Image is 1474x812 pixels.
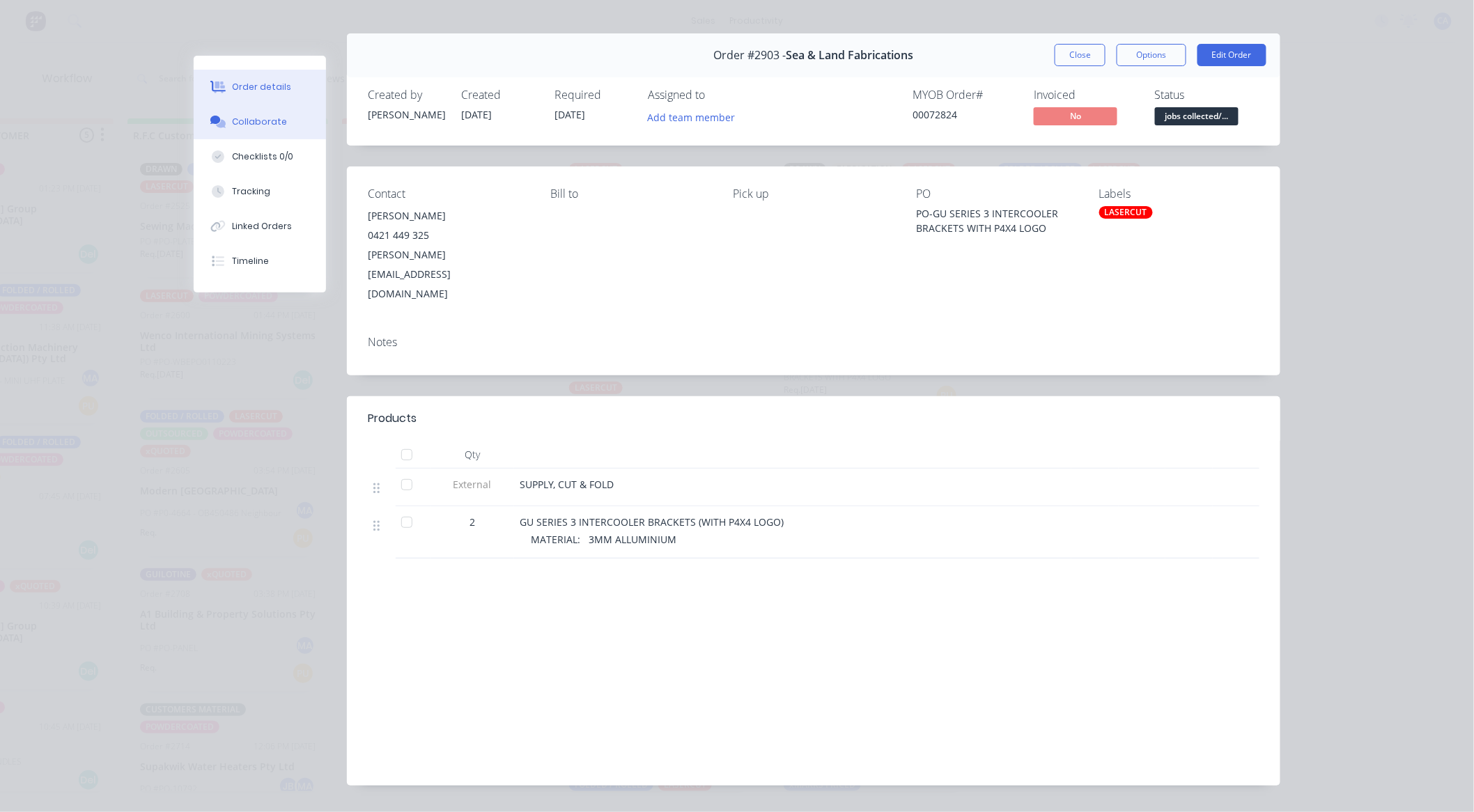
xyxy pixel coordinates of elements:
[194,209,326,244] button: Linked Orders
[1155,88,1259,102] div: Status
[531,533,676,546] span: MATERIAL: 3MM ALLUMINIUM
[194,174,326,209] button: Tracking
[233,220,293,233] div: Linked Orders
[194,139,326,174] button: Checklists 0/0
[233,81,292,93] div: Order details
[368,88,444,102] div: Created by
[368,107,444,122] div: [PERSON_NAME]
[714,49,786,62] span: Order #2903 -
[1155,107,1239,128] button: jobs collected/...
[436,477,509,492] span: External
[1055,44,1105,66] button: Close
[640,107,743,126] button: Add team member
[368,206,528,304] div: [PERSON_NAME]0421 449 325[PERSON_NAME][EMAIL_ADDRESS][DOMAIN_NAME]
[648,88,787,102] div: Assigned to
[461,108,492,121] span: [DATE]
[194,244,326,279] button: Timeline
[368,206,528,226] div: [PERSON_NAME]
[913,88,1017,102] div: MYOB Order #
[1117,44,1186,66] button: Options
[734,187,894,201] div: Pick up
[470,515,475,529] span: 2
[554,88,631,102] div: Required
[1155,107,1239,125] span: jobs collected/...
[368,187,528,201] div: Contact
[916,187,1076,201] div: PO
[430,441,514,469] div: Qty
[1197,44,1266,66] button: Edit Order
[368,245,528,304] div: [PERSON_NAME][EMAIL_ADDRESS][DOMAIN_NAME]
[554,108,585,121] span: [DATE]
[368,336,1259,349] div: Notes
[461,88,538,102] div: Created
[520,515,784,529] span: GU SERIES 3 INTERCOOLER BRACKETS (WITH P4X4 LOGO)
[520,478,614,491] span: SUPPLY, CUT & FOLD
[233,255,270,267] div: Timeline
[194,104,326,139] button: Collaborate
[786,49,914,62] span: Sea & Land Fabrications
[233,116,288,128] div: Collaborate
[550,187,711,201] div: Bill to
[648,107,743,126] button: Add team member
[1034,107,1117,125] span: No
[1034,88,1138,102] div: Invoiced
[368,226,528,245] div: 0421 449 325
[1099,187,1259,201] div: Labels
[233,185,271,198] div: Tracking
[1099,206,1153,219] div: LASERCUT
[233,150,294,163] div: Checklists 0/0
[368,410,417,427] div: Products
[913,107,1017,122] div: 00072824
[916,206,1076,235] div: PO-GU SERIES 3 INTERCOOLER BRACKETS WITH P4X4 LOGO
[194,70,326,104] button: Order details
